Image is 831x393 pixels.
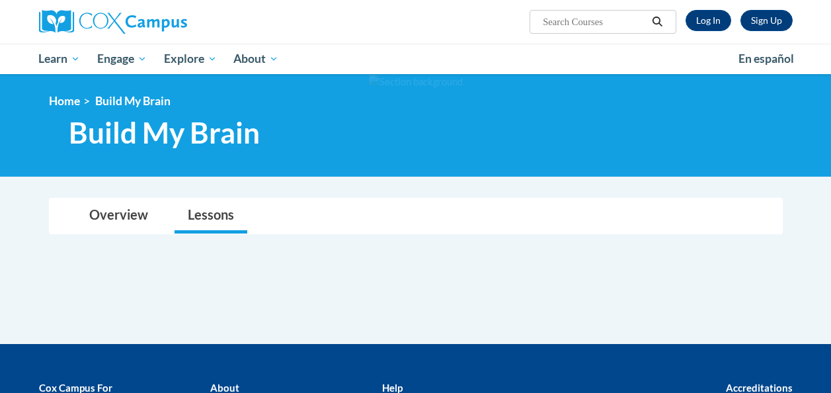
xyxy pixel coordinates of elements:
a: About [225,44,287,74]
img: Cox Campus [39,10,187,34]
a: Explore [155,44,225,74]
span: Engage [97,51,147,67]
a: Cox Campus [39,10,277,34]
button: Search [647,14,667,30]
span: Explore [164,51,217,67]
img: Section background [369,75,463,89]
span: Build My Brain [69,115,260,150]
span: About [233,51,278,67]
a: Overview [76,198,161,234]
span: Learn [38,51,80,67]
a: Engage [89,44,155,74]
a: Lessons [175,198,247,234]
a: Home [49,94,80,108]
a: Learn [30,44,89,74]
div: Main menu [29,44,803,74]
a: Log In [686,10,731,31]
a: Register [740,10,793,31]
a: En español [730,45,803,73]
span: Build My Brain [95,94,171,108]
input: Search Courses [541,14,647,30]
span: En español [738,52,794,65]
